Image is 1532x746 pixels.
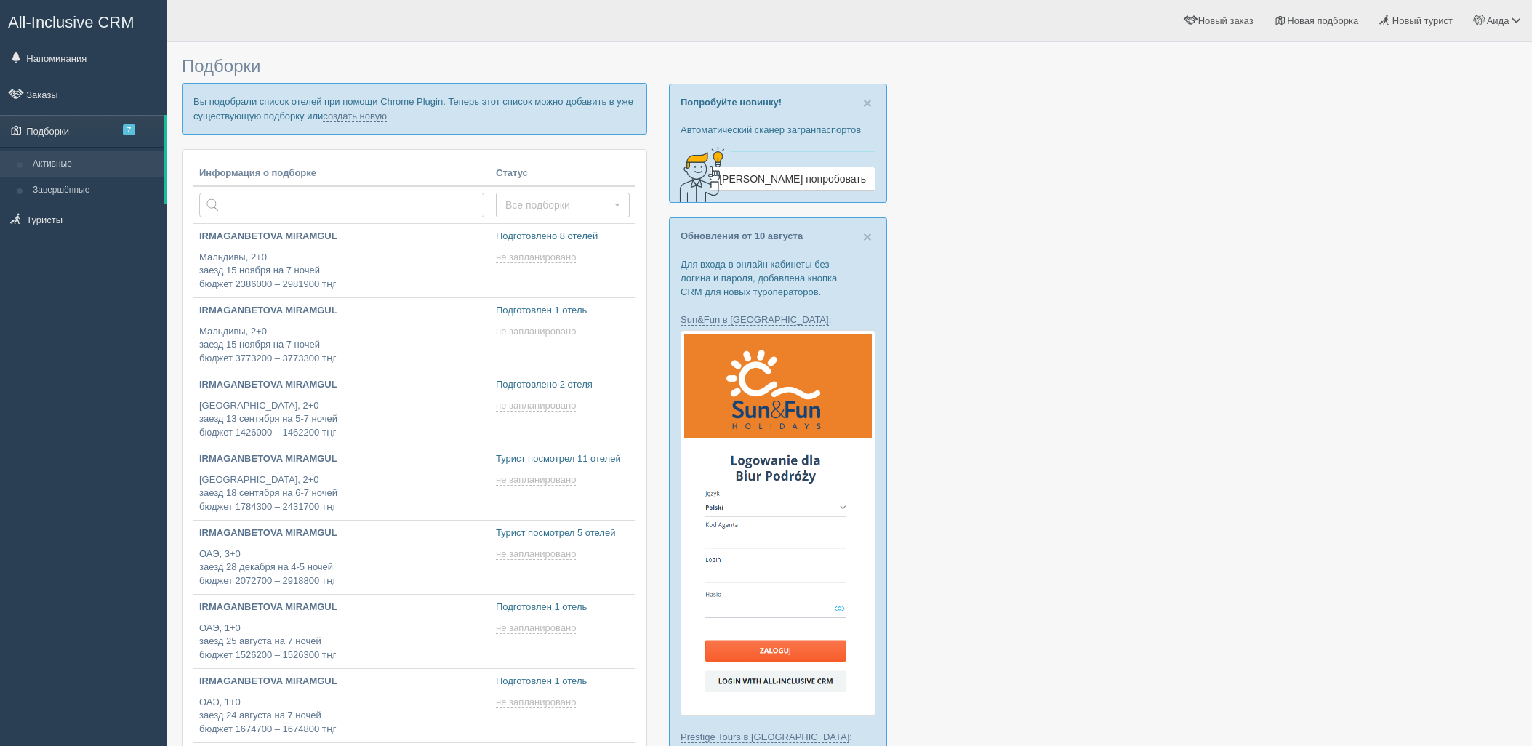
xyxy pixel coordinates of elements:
[496,230,630,244] p: Подготовлено 8 отелей
[1198,15,1254,26] span: Новый заказ
[199,399,484,440] p: [GEOGRAPHIC_DATA], 2+0 заезд 13 сентября на 5-7 ночей бюджет 1426000 – 1462200 тңг
[670,145,728,204] img: creative-idea-2907357.png
[26,151,164,177] a: Активные
[26,177,164,204] a: Завершённые
[323,111,387,122] a: создать новую
[505,198,611,212] span: Все подборки
[193,446,490,520] a: IRMAGANBETOVA MIRAMGUL [GEOGRAPHIC_DATA], 2+0заезд 18 сентября на 6-7 ночейбюджет 1784300 – 24317...
[1,1,167,41] a: All-Inclusive CRM
[193,669,490,742] a: IRMAGANBETOVA MIRAMGUL ОАЭ, 1+0заезд 24 августа на 7 ночейбюджет 1674700 – 1674800 тңг
[863,95,872,111] span: ×
[496,326,579,337] a: не запланировано
[681,95,875,109] p: Попробуйте новинку!
[496,697,579,708] a: не запланировано
[496,252,576,263] span: не запланировано
[496,548,576,560] span: не запланировано
[496,474,576,486] span: не запланировано
[1287,15,1358,26] span: Новая подборка
[193,595,490,668] a: IRMAGANBETOVA MIRAMGUL ОАЭ, 1+0заезд 25 августа на 7 ночейбюджет 1526200 – 1526300 тңг
[681,123,875,137] p: Автоматический сканер загранпаспортов
[199,622,484,662] p: ОАЭ, 1+0 заезд 25 августа на 7 ночей бюджет 1526200 – 1526300 тңг
[496,601,630,614] p: Подготовлен 1 отель
[496,548,579,560] a: не запланировано
[496,400,576,412] span: не запланировано
[199,251,484,292] p: Мальдивы, 2+0 заезд 15 ноября на 7 ночей бюджет 2386000 – 2981900 тңг
[490,161,635,187] th: Статус
[496,675,630,689] p: Подготовлен 1 отель
[1392,15,1453,26] span: Новый турист
[863,229,872,244] button: Close
[496,252,579,263] a: не запланировано
[681,257,875,299] p: Для входа в онлайн кабинеты без логина и пароля, добавлена кнопка CRM для новых туроператоров.
[182,83,647,134] p: Вы подобрали список отелей при помощи Chrome Plugin. Теперь этот список можно добавить в уже суще...
[8,13,135,31] span: All-Inclusive CRM
[496,622,579,634] a: не запланировано
[681,731,849,743] a: Prestige Tours в [GEOGRAPHIC_DATA]
[193,372,490,446] a: IRMAGANBETOVA MIRAMGUL [GEOGRAPHIC_DATA], 2+0заезд 13 сентября на 5-7 ночейбюджет 1426000 – 14622...
[199,675,484,689] p: IRMAGANBETOVA MIRAMGUL
[496,326,576,337] span: не запланировано
[496,400,579,412] a: не запланировано
[681,314,829,326] a: Sun&Fun в [GEOGRAPHIC_DATA]
[193,224,490,297] a: IRMAGANBETOVA MIRAMGUL Мальдивы, 2+0заезд 15 ноября на 7 ночейбюджет 2386000 – 2981900 тңг
[199,473,484,514] p: [GEOGRAPHIC_DATA], 2+0 заезд 18 сентября на 6-7 ночей бюджет 1784300 – 2431700 тңг
[681,313,875,326] p: :
[496,378,630,392] p: Подготовлено 2 отеля
[496,452,630,466] p: Турист посмотрел 11 отелей
[193,161,490,187] th: Информация о подборке
[199,526,484,540] p: IRMAGANBETOVA MIRAMGUL
[199,696,484,737] p: ОАЭ, 1+0 заезд 24 августа на 7 ночей бюджет 1674700 – 1674800 тңг
[199,230,484,244] p: IRMAGANBETOVA MIRAMGUL
[199,378,484,392] p: IRMAGANBETOVA MIRAMGUL
[193,521,490,594] a: IRMAGANBETOVA MIRAMGUL ОАЭ, 3+0заезд 28 декабря на 4-5 ночейбюджет 2072700 – 2918800 тңг
[496,474,579,486] a: не запланировано
[199,325,484,366] p: Мальдивы, 2+0 заезд 15 ноября на 7 ночей бюджет 3773200 – 3773300 тңг
[199,548,484,588] p: ОАЭ, 3+0 заезд 28 декабря на 4-5 ночей бюджет 2072700 – 2918800 тңг
[710,167,875,191] a: [PERSON_NAME] попробовать
[496,526,630,540] p: Турист посмотрел 5 отелей
[182,56,260,76] span: Подборки
[199,601,484,614] p: IRMAGANBETOVA MIRAMGUL
[681,330,875,716] img: sun-fun-%D0%BB%D0%BE%D0%B3%D1%96%D0%BD-%D1%87%D0%B5%D1%80%D0%B5%D0%B7-%D1%81%D1%80%D0%BC-%D0%B4%D...
[681,730,875,744] p: :
[199,452,484,466] p: IRMAGANBETOVA MIRAMGUL
[496,304,630,318] p: Подготовлен 1 отель
[681,230,803,241] a: Обновления от 10 августа
[123,124,135,135] span: 7
[863,95,872,111] button: Close
[496,697,576,708] span: не запланировано
[199,304,484,318] p: IRMAGANBETOVA MIRAMGUL
[193,298,490,372] a: IRMAGANBETOVA MIRAMGUL Мальдивы, 2+0заезд 15 ноября на 7 ночейбюджет 3773200 – 3773300 тңг
[496,193,630,217] button: Все подборки
[199,193,484,217] input: Поиск по стране или туристу
[1487,15,1509,26] span: Аида
[863,228,872,245] span: ×
[496,622,576,634] span: не запланировано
